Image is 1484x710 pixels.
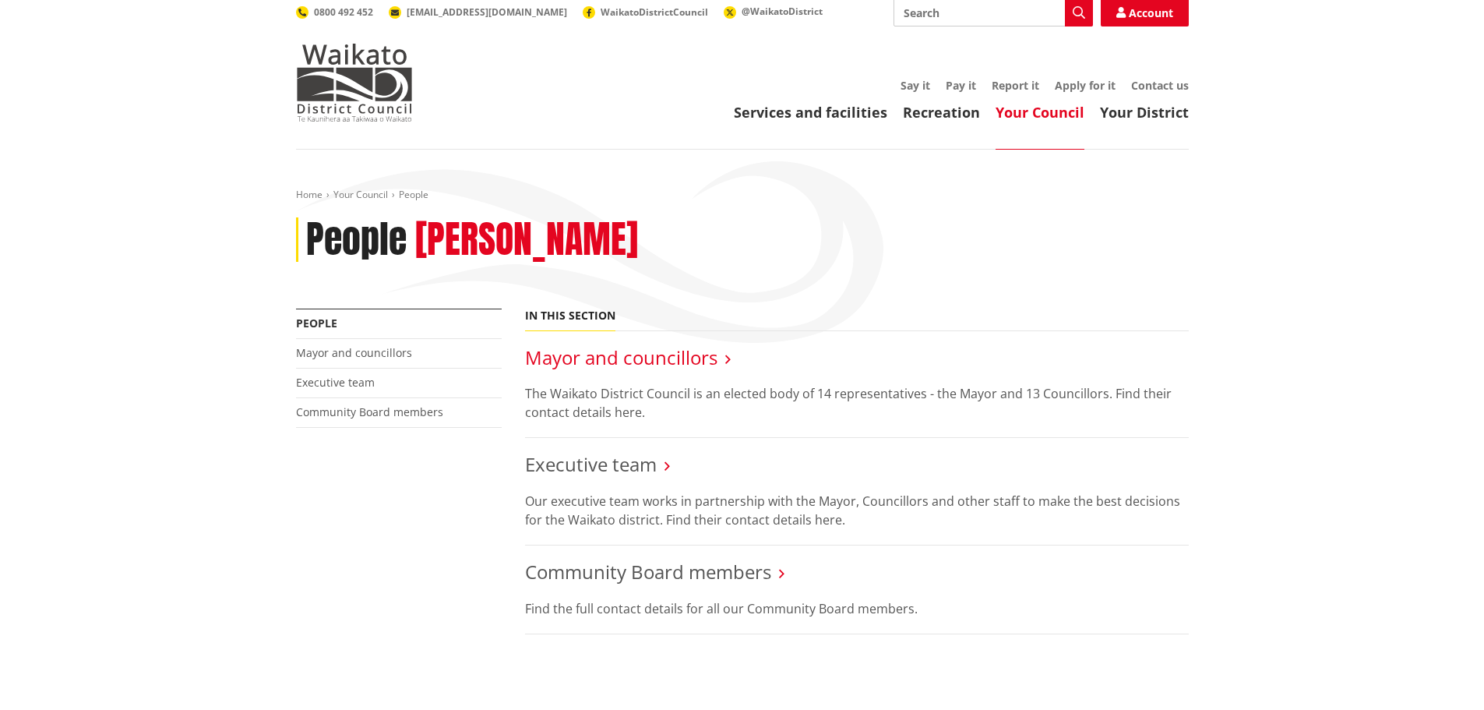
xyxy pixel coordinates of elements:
a: Mayor and councillors [525,344,717,370]
iframe: Messenger Launcher [1412,645,1468,701]
a: 0800 492 452 [296,5,373,19]
p: Find the full contact details for all our Community Board members. [525,599,1189,618]
p: The Waikato District Council is an elected body of 14 representatives - the Mayor and 13 Councill... [525,384,1189,422]
img: Waikato District Council - Te Kaunihera aa Takiwaa o Waikato [296,44,413,122]
a: WaikatoDistrictCouncil [583,5,708,19]
span: WaikatoDistrictCouncil [601,5,708,19]
a: Say it [901,78,930,93]
span: 0800 492 452 [314,5,373,19]
a: Community Board members [525,559,771,585]
a: Report it [992,78,1039,93]
a: [EMAIL_ADDRESS][DOMAIN_NAME] [389,5,567,19]
p: Our executive team works in partnership with the Mayor, Councillors and other staff to make the b... [525,492,1189,529]
a: @WaikatoDistrict [724,5,823,18]
a: Home [296,188,323,201]
span: @WaikatoDistrict [742,5,823,18]
span: [EMAIL_ADDRESS][DOMAIN_NAME] [407,5,567,19]
a: Your Council [996,103,1084,122]
h1: People [306,217,407,263]
a: Your Council [333,188,388,201]
nav: breadcrumb [296,189,1189,202]
h2: [PERSON_NAME] [415,217,638,263]
a: Community Board members [296,404,443,419]
a: Mayor and councillors [296,345,412,360]
a: Executive team [296,375,375,390]
a: Apply for it [1055,78,1116,93]
a: Your District [1100,103,1189,122]
h5: In this section [525,309,615,323]
a: Pay it [946,78,976,93]
a: Recreation [903,103,980,122]
span: People [399,188,428,201]
a: Services and facilities [734,103,887,122]
a: Contact us [1131,78,1189,93]
a: Executive team [525,451,657,477]
a: People [296,316,337,330]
